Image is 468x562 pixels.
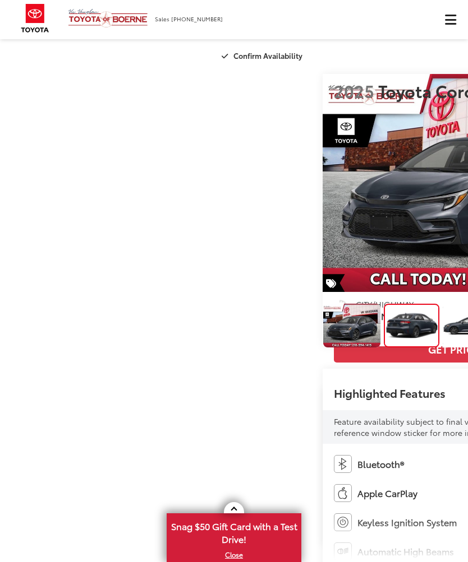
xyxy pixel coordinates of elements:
span: Special [323,274,345,292]
span: Snag $50 Gift Card with a Test Drive! [168,514,300,549]
span: Apple CarPlay [357,487,417,500]
span: [PHONE_NUMBER] [171,15,223,23]
img: 2025 Toyota Corolla SE [322,304,380,347]
span: Confirm Availability [233,50,302,61]
span: 2025 [334,78,374,103]
img: Keyless Ignition System [334,513,352,531]
button: Confirm Availability [215,46,311,66]
img: Bluetooth® [334,455,352,473]
img: Apple CarPlay [334,484,352,502]
img: 2025 Toyota Corolla SE [384,305,438,346]
a: Expand Photo 0 [323,304,380,347]
img: Vic Vaughan Toyota of Boerne [68,8,148,28]
span: Bluetooth® [357,458,404,471]
span: Sales [155,15,169,23]
a: Expand Photo 1 [384,304,439,347]
h2: Highlighted Features [334,387,446,399]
